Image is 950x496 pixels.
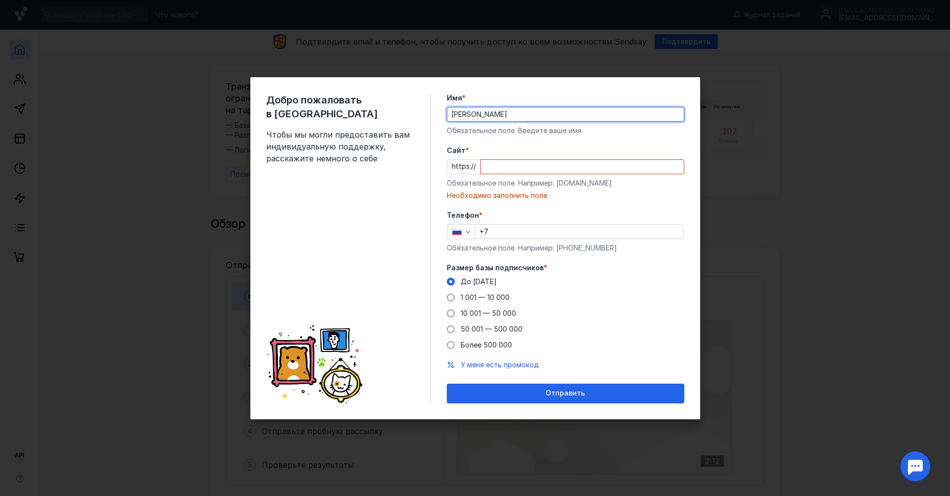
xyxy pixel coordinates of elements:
div: Обязательное поле. Введите ваше имя [447,126,684,136]
span: Более 500 000 [461,341,512,349]
button: У меня есть промокод [461,360,539,370]
span: 50 001 — 500 000 [461,325,522,333]
span: У меня есть промокод [461,360,539,369]
div: Необходимо заполнить поле [447,191,684,200]
span: Имя [447,93,462,103]
span: 10 001 — 50 000 [461,309,516,317]
div: Обязательное поле. Например: [DOMAIN_NAME] [447,178,684,188]
span: Добро пожаловать в [GEOGRAPHIC_DATA] [266,93,415,121]
span: Cайт [447,146,466,155]
span: Отправить [546,389,585,397]
button: Отправить [447,384,684,403]
span: 1 001 — 10 000 [461,293,510,301]
span: Телефон [447,210,479,220]
span: Чтобы мы могли предоставить вам индивидуальную поддержку, расскажите немного о себе [266,129,415,164]
div: Обязательное поле. Например: [PHONE_NUMBER] [447,243,684,253]
span: Размер базы подписчиков [447,263,544,273]
span: До [DATE] [461,277,497,286]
